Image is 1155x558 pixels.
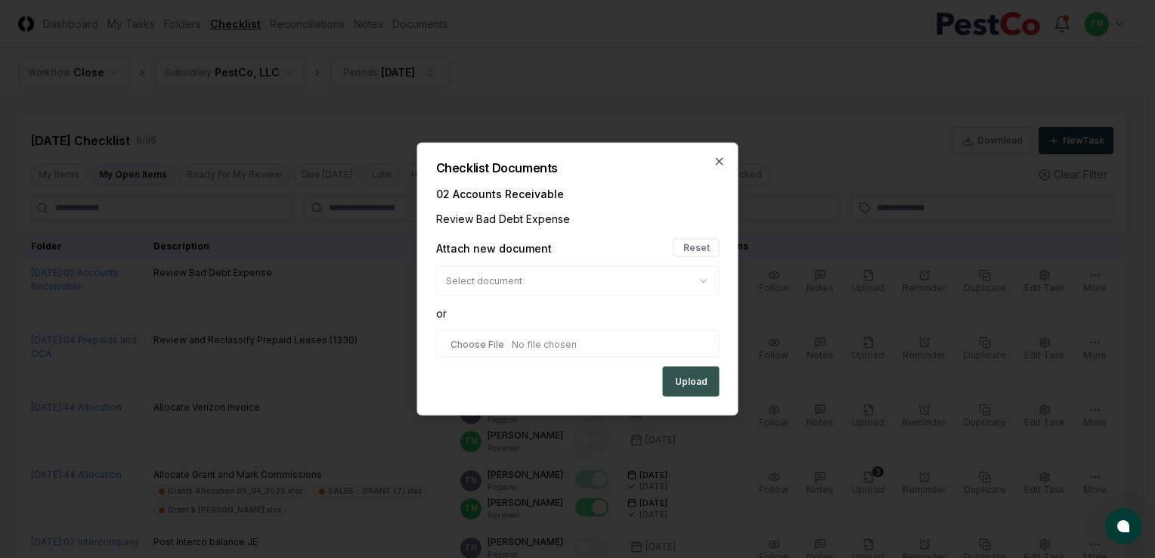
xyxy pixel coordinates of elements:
[436,186,720,202] div: 02 Accounts Receivable
[436,240,552,256] div: Attach new document
[673,239,720,257] button: Reset
[436,162,720,174] h2: Checklist Documents
[436,305,720,321] div: or
[663,367,720,397] button: Upload
[436,211,720,227] div: Review Bad Debt Expense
